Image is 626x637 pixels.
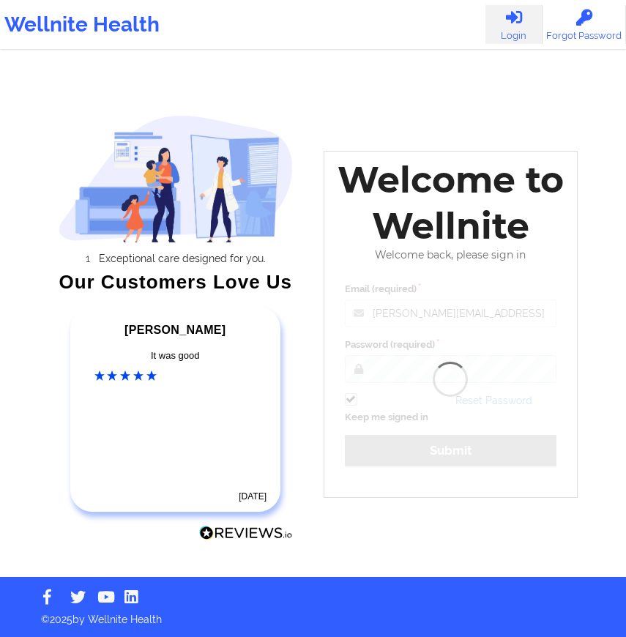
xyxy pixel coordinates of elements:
[543,5,626,44] a: Forgot Password
[124,324,226,336] span: [PERSON_NAME]
[59,275,293,289] div: Our Customers Love Us
[94,349,257,363] div: It was good
[485,5,543,44] a: Login
[59,115,293,242] img: wellnite-auth-hero_200.c722682e.png
[199,526,293,541] img: Reviews.io Logo
[335,249,567,261] div: Welcome back, please sign in
[199,526,293,545] a: Reviews.io Logo
[31,602,595,627] p: © 2025 by Wellnite Health
[335,157,567,249] div: Welcome to Wellnite
[72,253,293,264] li: Exceptional care designed for you.
[239,491,267,502] time: [DATE]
